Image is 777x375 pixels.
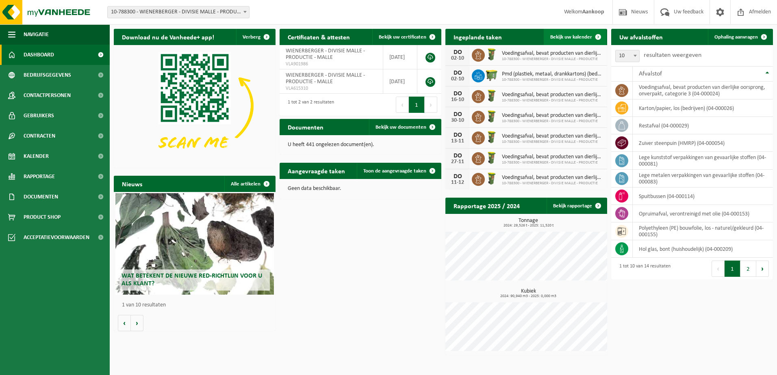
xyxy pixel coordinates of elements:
a: Wat betekent de nieuwe RED-richtlijn voor u als klant? [115,193,274,295]
span: 2024: 90,940 m3 - 2025: 0,000 m3 [449,294,607,298]
label: resultaten weergeven [644,52,701,58]
div: 11-12 [449,180,466,185]
div: 27-11 [449,159,466,165]
div: DO [449,111,466,118]
td: hol glas, bont (huishoudelijk) (04-000209) [633,240,773,258]
div: 30-10 [449,118,466,123]
td: spuitbussen (04-000114) [633,187,773,205]
span: VLA901986 [286,61,377,67]
h2: Documenten [280,119,332,135]
span: 2024: 29,526 t - 2025: 11,520 t [449,224,607,228]
button: Next [425,97,437,113]
button: Previous [712,261,725,277]
span: Voedingsafval, bevat producten van dierlijke oorsprong, onverpakt, categorie 3 [502,154,603,160]
span: Pmd (plastiek, metaal, drankkartons) (bedrijven) [502,71,603,78]
span: Voedingsafval, bevat producten van dierlijke oorsprong, onverpakt, categorie 3 [502,92,603,98]
span: Voedingsafval, bevat producten van dierlijke oorsprong, onverpakt, categorie 3 [502,133,603,140]
span: Product Shop [24,207,61,227]
span: 10-788300 - WIENERBERGER - DIVISIE MALLE - PRODUCTIE - MALLE [107,6,250,18]
h2: Certificaten & attesten [280,29,358,45]
a: Toon de aangevraagde taken [357,163,441,179]
img: WB-0060-HPE-GN-50 [485,47,499,61]
span: Bekijk uw documenten [375,125,426,130]
img: Download de VHEPlus App [114,45,276,166]
span: Bekijk uw kalender [550,34,592,40]
img: WB-1100-HPE-GN-50 [485,68,499,82]
span: Toon de aangevraagde taken [363,168,426,174]
h3: Kubiek [449,289,607,298]
button: Previous [396,97,409,113]
span: 10-788300 - WIENERBERGER - DIVISIE MALLE - PRODUCTIE [502,57,603,62]
div: DO [449,70,466,76]
span: 10-788300 - WIENERBERGER - DIVISIE MALLE - PRODUCTIE [502,181,603,186]
a: Alle artikelen [224,176,275,192]
span: Verberg [243,34,260,40]
div: 02-10 [449,76,466,82]
td: lege metalen verpakkingen van gevaarlijke stoffen (04-000083) [633,170,773,187]
div: 1 tot 2 van 2 resultaten [284,96,334,114]
span: Voedingsafval, bevat producten van dierlijke oorsprong, onverpakt, categorie 3 [502,112,603,119]
h3: Tonnage [449,218,607,228]
button: Vorige [118,315,131,331]
img: WB-0060-HPE-GN-50 [485,172,499,185]
td: opruimafval, verontreinigd met olie (04-000153) [633,205,773,222]
td: karton/papier, los (bedrijven) (04-000026) [633,99,773,117]
img: WB-0060-HPE-GN-50 [485,130,499,144]
span: 10-788300 - WIENERBERGER - DIVISIE MALLE - PRODUCTIE [502,119,603,124]
a: Bekijk rapportage [547,198,606,214]
h2: Uw afvalstoffen [611,29,671,45]
h2: Rapportage 2025 / 2024 [445,198,528,213]
span: Voedingsafval, bevat producten van dierlijke oorsprong, onverpakt, categorie 3 [502,175,603,181]
h2: Nieuws [114,176,150,192]
td: [DATE] [383,69,417,94]
span: Bekijk uw certificaten [379,34,426,40]
span: 10 [616,50,639,62]
div: DO [449,153,466,159]
a: Bekijk uw kalender [544,29,606,45]
span: Afvalstof [639,71,662,77]
div: 1 tot 10 van 14 resultaten [615,260,671,278]
button: 2 [740,261,756,277]
span: Dashboard [24,45,54,65]
span: 10-788300 - WIENERBERGER - DIVISIE MALLE - PRODUCTIE [502,140,603,144]
span: Ophaling aanvragen [714,34,758,40]
span: Contracten [24,126,55,146]
span: 10-788300 - WIENERBERGER - DIVISIE MALLE - PRODUCTIE [502,98,603,103]
td: restafval (04-000029) [633,117,773,134]
div: DO [449,91,466,97]
td: lege kunststof verpakkingen van gevaarlijke stoffen (04-000081) [633,152,773,170]
span: VLA615310 [286,85,377,92]
span: Rapportage [24,166,55,187]
a: Ophaling aanvragen [708,29,772,45]
p: Geen data beschikbaar. [288,186,433,192]
h2: Download nu de Vanheede+ app! [114,29,222,45]
strong: Aankoop [582,9,604,15]
div: DO [449,132,466,138]
div: 13-11 [449,138,466,144]
h2: Aangevraagde taken [280,163,353,179]
div: DO [449,49,466,56]
h2: Ingeplande taken [445,29,510,45]
a: Bekijk uw certificaten [372,29,441,45]
span: Acceptatievoorwaarden [24,227,89,248]
img: WB-0060-HPE-GN-50 [485,89,499,103]
td: polyethyleen (PE) bouwfolie, los - naturel/gekleurd (04-000155) [633,222,773,240]
a: Bekijk uw documenten [369,119,441,135]
span: Bedrijfsgegevens [24,65,71,85]
button: 1 [409,97,425,113]
img: WB-0060-HPE-GN-50 [485,151,499,165]
div: DO [449,173,466,180]
td: zuiver steenpuin (HMRP) (04-000054) [633,134,773,152]
button: Verberg [236,29,275,45]
span: Navigatie [24,24,49,45]
span: 10-788300 - WIENERBERGER - DIVISIE MALLE - PRODUCTIE [502,160,603,165]
button: 1 [725,261,740,277]
p: U heeft 441 ongelezen document(en). [288,142,433,148]
td: [DATE] [383,45,417,69]
span: Voedingsafval, bevat producten van dierlijke oorsprong, onverpakt, categorie 3 [502,50,603,57]
p: 1 van 10 resultaten [122,302,271,308]
button: Next [756,261,769,277]
img: WB-0060-HPE-GN-50 [485,110,499,123]
button: Volgende [131,315,143,331]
